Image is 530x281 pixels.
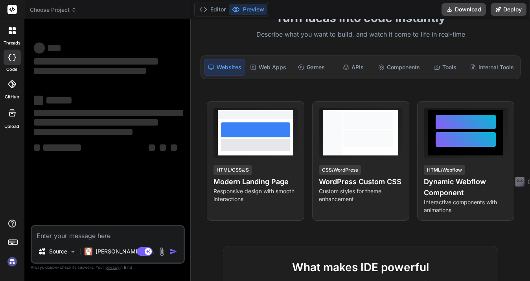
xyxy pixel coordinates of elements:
span: ‌ [34,96,43,105]
span: ‌ [43,144,81,151]
div: CSS/WordPress [319,165,361,175]
span: ‌ [34,144,40,151]
div: APIs [333,59,374,76]
div: Internal Tools [467,59,517,76]
p: Always double-check its answers. Your in Bind [31,264,185,271]
img: Claude 4 Sonnet [85,248,92,255]
button: Editor [196,4,229,15]
span: Choose Project [30,6,77,14]
h4: Modern Landing Page [213,176,297,187]
h4: WordPress Custom CSS [319,176,403,187]
span: ‌ [34,68,146,74]
div: Games [291,59,331,76]
p: Source [49,248,67,255]
p: [PERSON_NAME] 4 S.. [96,248,154,255]
span: ‌ [34,119,158,126]
span: ‌ [171,144,177,151]
span: ‌ [160,144,166,151]
button: Deploy [491,3,526,16]
label: code [7,66,18,73]
span: privacy [105,265,120,270]
div: HTML/CSS/JS [213,165,252,175]
span: ‌ [46,97,72,104]
img: Pick Models [70,248,76,255]
div: Websites [204,59,245,76]
p: Custom styles for theme enhancement [319,187,403,203]
button: Preview [229,4,267,15]
span: ‌ [34,58,158,65]
p: Interactive components with animations [424,198,508,214]
span: ‌ [34,129,132,135]
span: ‌ [48,45,61,51]
label: Upload [5,123,20,130]
span: ‌ [149,144,155,151]
label: threads [4,40,20,46]
span: ‌ [34,110,183,116]
div: Components [375,59,423,76]
div: Tools [425,59,465,76]
p: Responsive design with smooth interactions [213,187,297,203]
span: ‌ [34,43,45,54]
img: attachment [157,247,166,256]
p: Describe what you want to build, and watch it come to life in real-time [196,30,525,40]
img: signin [6,255,19,268]
h2: What makes IDE powerful [236,259,485,275]
button: Download [442,3,486,16]
div: Web Apps [247,59,289,76]
h4: Dynamic Webflow Component [424,176,508,198]
img: icon [169,248,177,255]
div: HTML/Webflow [424,165,465,175]
label: GitHub [5,94,19,100]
